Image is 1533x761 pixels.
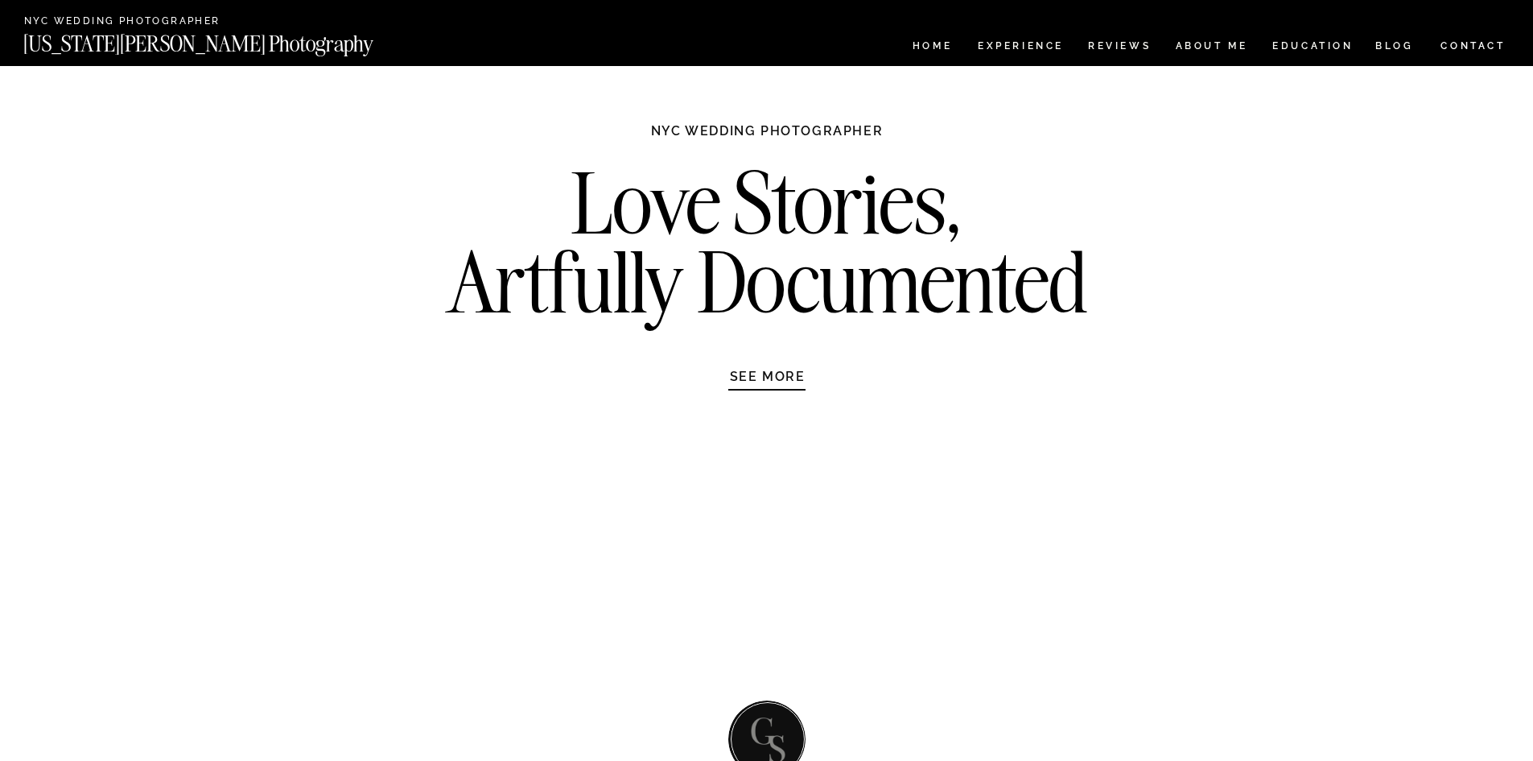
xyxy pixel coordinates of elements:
[1375,41,1414,55] a: BLOG
[616,122,918,155] h1: NYC WEDDING PHOTOGRAPHER
[1088,41,1148,55] a: REVIEWS
[1440,37,1506,55] a: CONTACT
[978,41,1062,55] a: Experience
[430,163,1105,333] h2: Love Stories, Artfully Documented
[909,41,955,55] a: HOME
[24,16,266,28] a: NYC Wedding Photographer
[1175,41,1248,55] a: ABOUT ME
[691,368,844,384] a: SEE MORE
[23,33,427,47] a: [US_STATE][PERSON_NAME] Photography
[1271,41,1355,55] a: EDUCATION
